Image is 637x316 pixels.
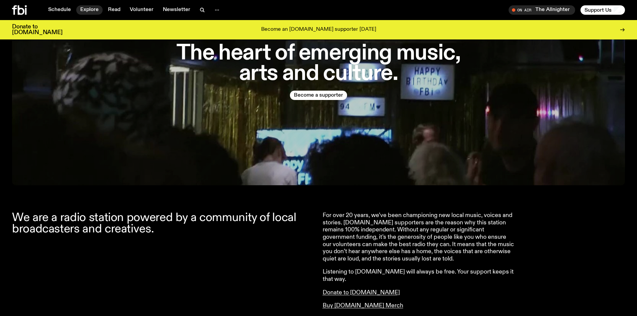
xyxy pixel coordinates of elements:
p: Become an [DOMAIN_NAME] supporter [DATE] [261,27,376,33]
p: For over 20 years, we’ve been championing new local music, voices and stories. [DOMAIN_NAME] supp... [323,212,515,262]
a: Schedule [44,5,75,15]
button: Support Us [580,5,625,15]
a: Volunteer [126,5,157,15]
a: Newsletter [159,5,194,15]
h3: Donate to [DOMAIN_NAME] [12,24,63,35]
a: Explore [76,5,103,15]
a: Read [104,5,124,15]
p: Listening to [DOMAIN_NAME] will always be free. Your support keeps it that way. [323,269,515,283]
span: Support Us [585,7,612,13]
h1: The heart of emerging music, arts and culture. [169,43,468,84]
a: Buy [DOMAIN_NAME] Merch [323,303,403,309]
h2: We are a radio station powered by a community of local broadcasters and creatives. [12,212,315,235]
a: Donate to [DOMAIN_NAME] [323,290,400,296]
button: On AirThe Allnighter [509,5,575,15]
button: Become a supporter [290,91,347,100]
